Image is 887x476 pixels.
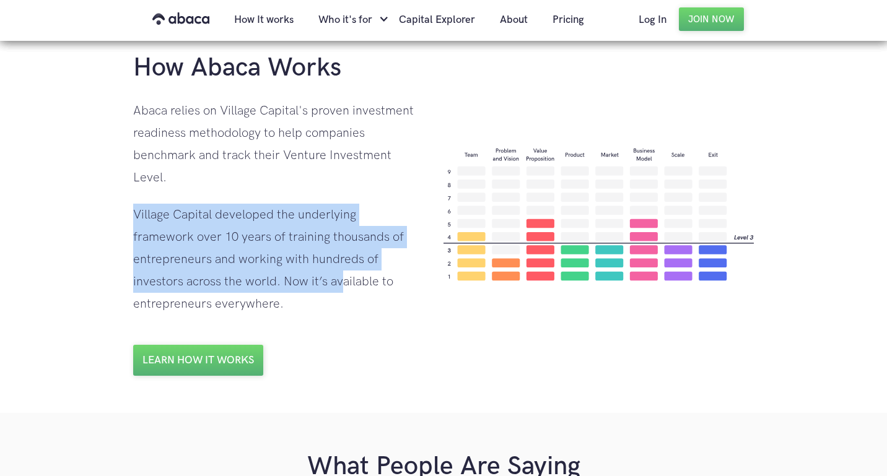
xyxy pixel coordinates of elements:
[133,204,419,315] div: Village Capital developed the underlying framework over 10 years of training thousands of entrepr...
[133,51,341,85] h1: How Abaca Works
[133,345,263,376] a: Learn how it works
[679,7,744,31] a: Join Now
[133,100,419,189] div: Abaca relies on Village Capital's proven investment readiness methodology to help companies bench...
